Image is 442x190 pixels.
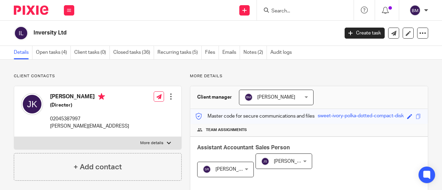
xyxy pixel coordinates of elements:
[205,46,219,59] a: Files
[140,140,163,146] p: More details
[222,46,240,59] a: Emails
[345,28,385,39] a: Create task
[271,8,333,14] input: Search
[14,6,48,15] img: Pixie
[33,29,274,37] h2: Inversity Ltd
[21,93,43,115] img: svg%3E
[50,123,129,130] p: [PERSON_NAME][EMAIL_ADDRESS]
[50,116,129,122] p: 02045387997
[74,46,110,59] a: Client tasks (0)
[243,46,267,59] a: Notes (2)
[195,113,315,120] p: Master code for secure communications and files
[14,26,28,40] img: svg%3E
[74,162,122,172] h4: + Add contact
[36,46,71,59] a: Open tasks (4)
[190,73,428,79] p: More details
[256,145,290,150] span: Sales Person
[113,46,154,59] a: Closed tasks (36)
[410,5,421,16] img: svg%3E
[261,157,269,166] img: svg%3E
[257,95,295,100] span: [PERSON_NAME]
[206,127,247,133] span: Team assignments
[197,145,253,150] span: Assistant Accountant
[50,93,129,102] h4: [PERSON_NAME]
[270,46,295,59] a: Audit logs
[244,93,253,101] img: svg%3E
[274,159,312,164] span: [PERSON_NAME]
[215,167,253,172] span: [PERSON_NAME]
[50,102,129,109] h5: (Director)
[98,93,105,100] i: Primary
[318,112,404,120] div: sweet-ivory-polka-dotted-compact-disk
[157,46,202,59] a: Recurring tasks (5)
[14,73,182,79] p: Client contacts
[203,165,211,173] img: svg%3E
[197,94,232,101] h3: Client manager
[14,46,32,59] a: Details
